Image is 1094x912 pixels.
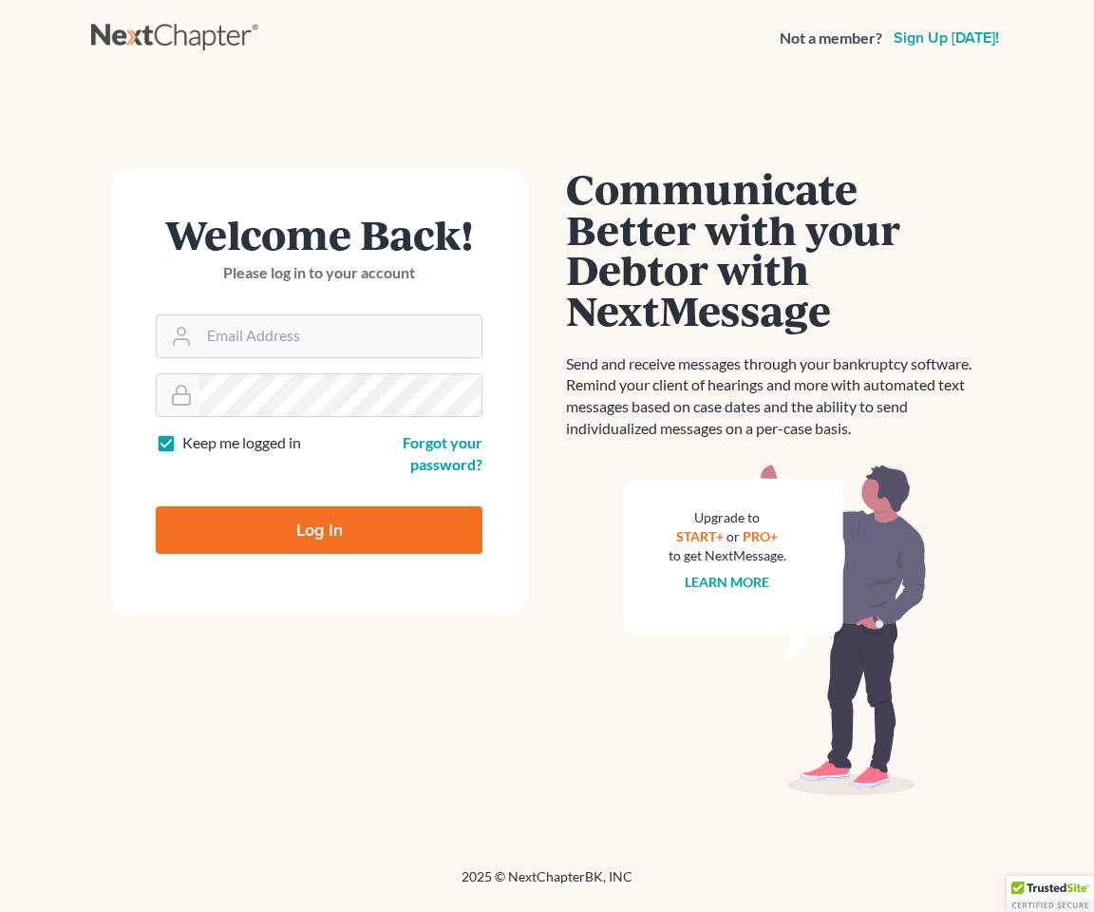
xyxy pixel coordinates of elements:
[780,28,882,49] strong: Not a member?
[156,506,482,554] input: Log In
[890,30,1003,46] a: Sign up [DATE]!
[727,528,741,544] span: or
[669,546,786,565] div: to get NextMessage.
[156,262,482,284] p: Please log in to your account
[182,432,301,454] label: Keep me logged in
[566,168,984,331] h1: Communicate Better with your Debtor with NextMessage
[156,214,482,255] h1: Welcome Back!
[91,867,1003,902] div: 2025 © NextChapterBK, INC
[677,528,725,544] a: START+
[669,508,786,527] div: Upgrade to
[566,353,984,440] p: Send and receive messages through your bankruptcy software. Remind your client of hearings and mo...
[686,574,770,590] a: Learn more
[623,463,927,795] img: nextmessage_bg-59042aed3d76b12b5cd301f8e5b87938c9018125f34e5fa2b7a6b67550977c72.svg
[1007,876,1094,912] div: TrustedSite Certified
[199,315,481,357] input: Email Address
[403,433,482,473] a: Forgot your password?
[744,528,779,544] a: PRO+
